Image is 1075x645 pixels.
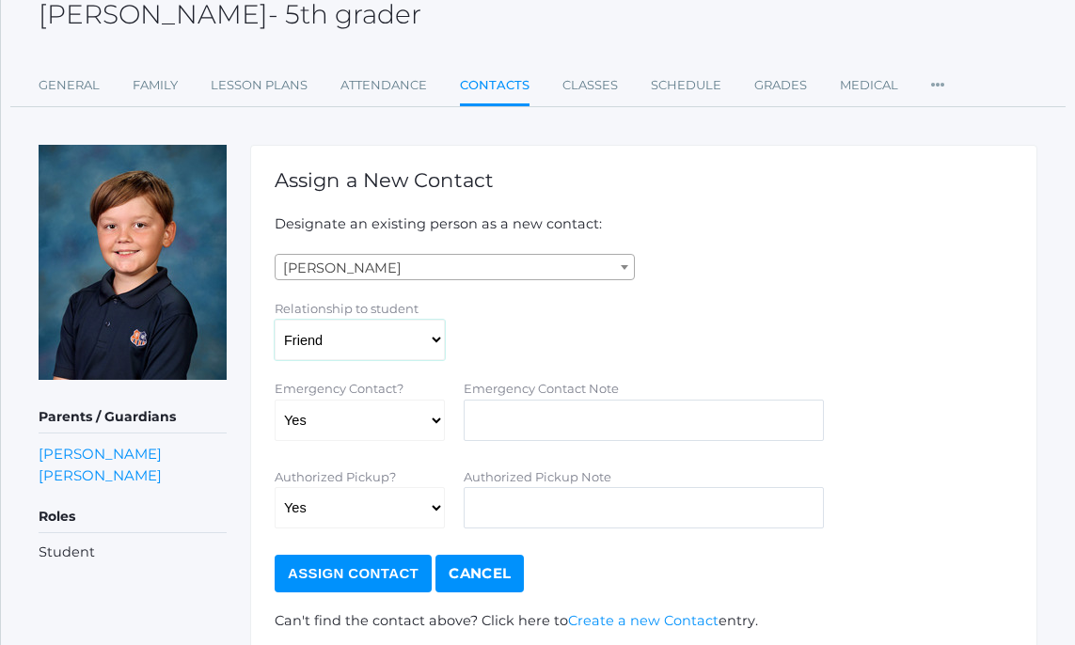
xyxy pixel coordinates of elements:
[275,169,1013,191] h1: Assign a New Contact
[464,381,619,396] label: Emergency Contact Note
[133,67,178,104] a: Family
[275,469,396,484] label: Authorized Pickup?
[39,464,162,486] a: [PERSON_NAME]
[340,67,427,104] a: Attendance
[39,145,227,380] img: Asher Pedersen
[275,611,1013,632] p: Can't find the contact above? Click here to entry.
[562,67,618,104] a: Classes
[39,67,100,104] a: General
[39,501,227,533] h5: Roles
[276,255,634,281] span: Kilian, Adam
[39,443,162,464] a: [PERSON_NAME]
[275,214,1013,235] p: Designate an existing person as a new contact:
[754,67,807,104] a: Grades
[275,301,419,316] label: Relationship to student
[211,67,308,104] a: Lesson Plans
[275,381,403,396] label: Emergency Contact?
[275,555,432,592] input: Assign Contact
[840,67,898,104] a: Medical
[39,543,227,563] li: Student
[435,555,524,592] a: Cancel
[460,67,530,107] a: Contacts
[275,254,635,280] span: Kilian, Adam
[651,67,721,104] a: Schedule
[464,469,611,484] label: Authorized Pickup Note
[39,401,227,433] h5: Parents / Guardians
[568,612,719,629] a: Create a new Contact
